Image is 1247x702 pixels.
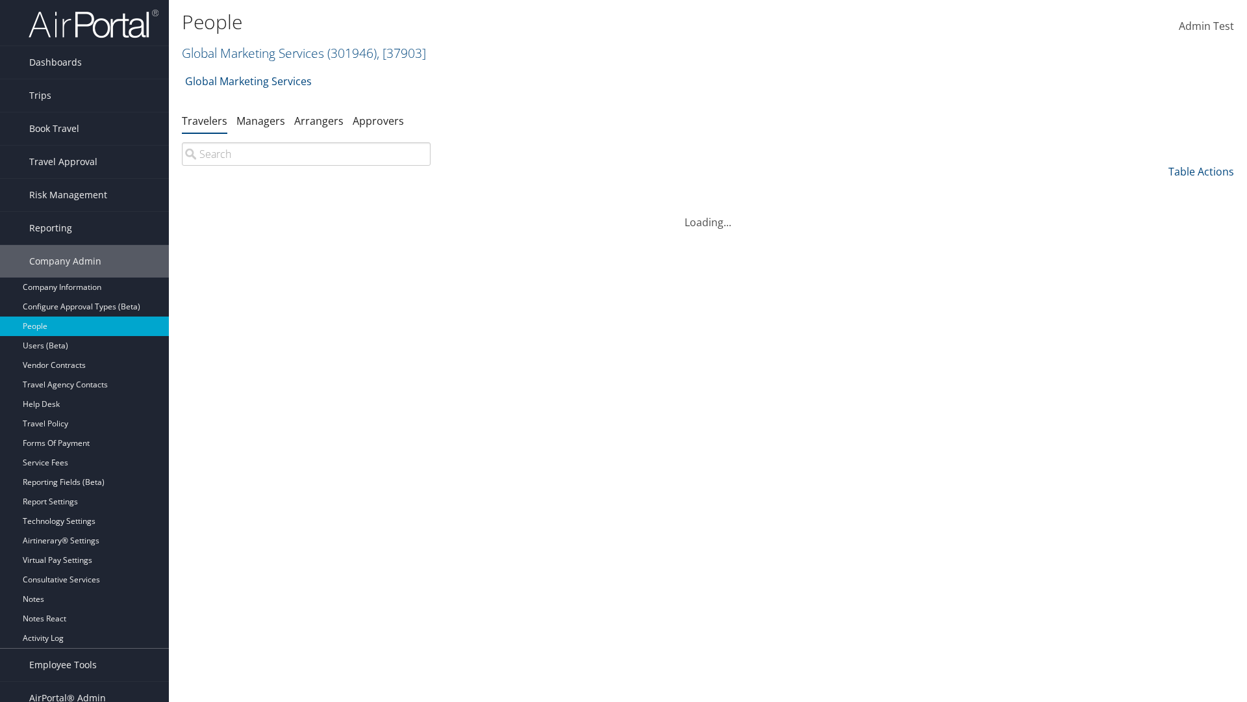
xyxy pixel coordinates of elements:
a: Approvers [353,114,404,128]
span: Admin Test [1179,19,1234,33]
a: Managers [236,114,285,128]
a: Admin Test [1179,6,1234,47]
h1: People [182,8,883,36]
span: Risk Management [29,179,107,211]
div: Loading... [182,199,1234,230]
span: Company Admin [29,245,101,278]
span: , [ 37903 ] [377,44,426,62]
a: Travelers [182,114,227,128]
a: Global Marketing Services [182,44,426,62]
a: Global Marketing Services [185,68,312,94]
img: airportal-logo.png [29,8,158,39]
span: Dashboards [29,46,82,79]
a: Table Actions [1168,164,1234,179]
span: Trips [29,79,51,112]
a: Arrangers [294,114,344,128]
span: Employee Tools [29,649,97,681]
span: Reporting [29,212,72,244]
span: ( 301946 ) [327,44,377,62]
span: Book Travel [29,112,79,145]
input: Search [182,142,431,166]
span: Travel Approval [29,146,97,178]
